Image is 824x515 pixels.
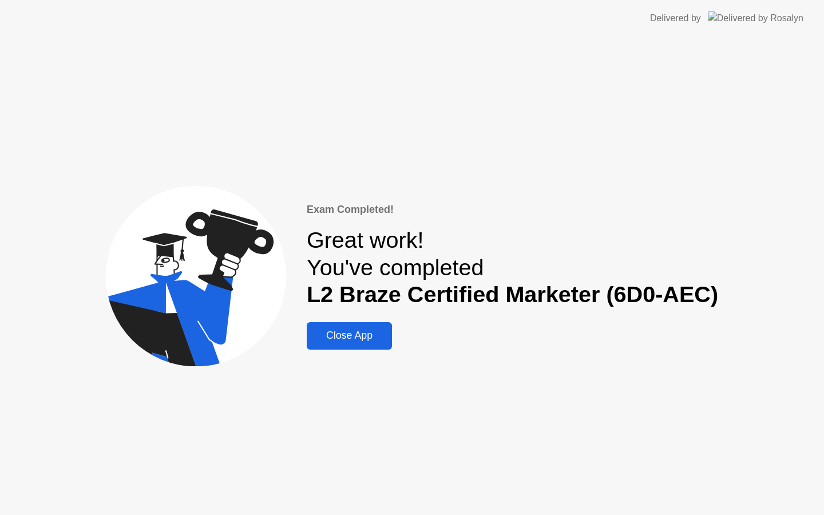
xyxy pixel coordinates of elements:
div: Close App [310,330,389,342]
div: Great work! You've completed [307,227,718,308]
button: Close App [307,322,392,350]
div: Exam Completed! [307,202,718,217]
div: Delivered by [650,11,701,25]
img: Delivered by Rosalyn [708,11,803,25]
b: L2 Braze Certified Marketer (6D0-AEC) [307,282,718,307]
